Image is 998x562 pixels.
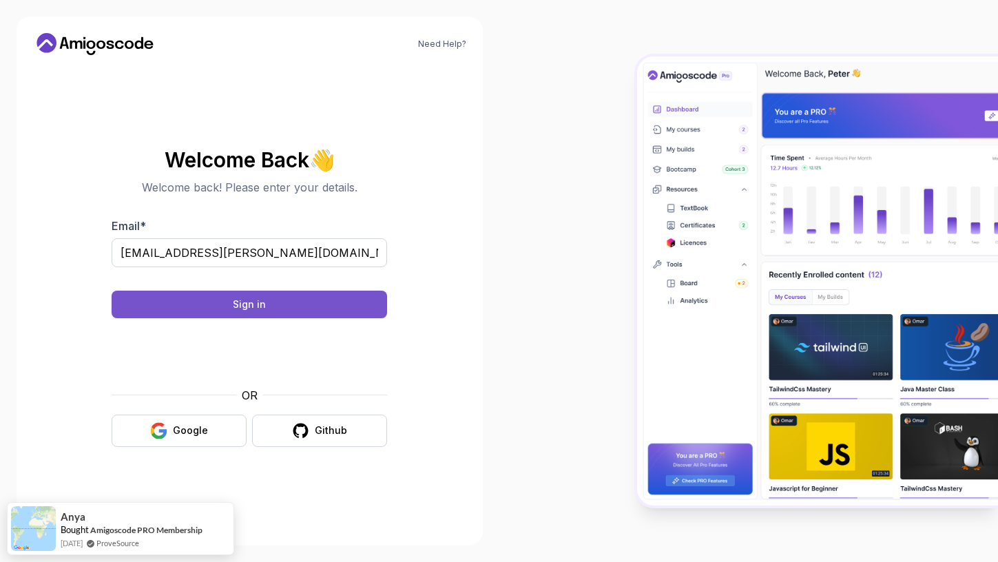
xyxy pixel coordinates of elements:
[637,56,998,506] img: Amigoscode Dashboard
[112,238,387,267] input: Enter your email
[90,525,202,535] a: Amigoscode PRO Membership
[308,147,336,172] span: 👋
[61,524,89,535] span: Bought
[233,298,266,311] div: Sign in
[418,39,466,50] a: Need Help?
[112,219,146,233] label: Email *
[112,149,387,171] h2: Welcome Back
[252,415,387,447] button: Github
[61,537,83,549] span: [DATE]
[33,33,157,55] a: Home link
[112,415,247,447] button: Google
[11,506,56,551] img: provesource social proof notification image
[112,179,387,196] p: Welcome back! Please enter your details.
[315,424,347,437] div: Github
[145,326,353,379] iframe: Widget mit Kontrollkästchen für die hCaptcha-Sicherheitsabfrage
[242,387,258,404] p: OR
[112,291,387,318] button: Sign in
[96,537,139,549] a: ProveSource
[173,424,208,437] div: Google
[61,511,85,523] span: Anya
